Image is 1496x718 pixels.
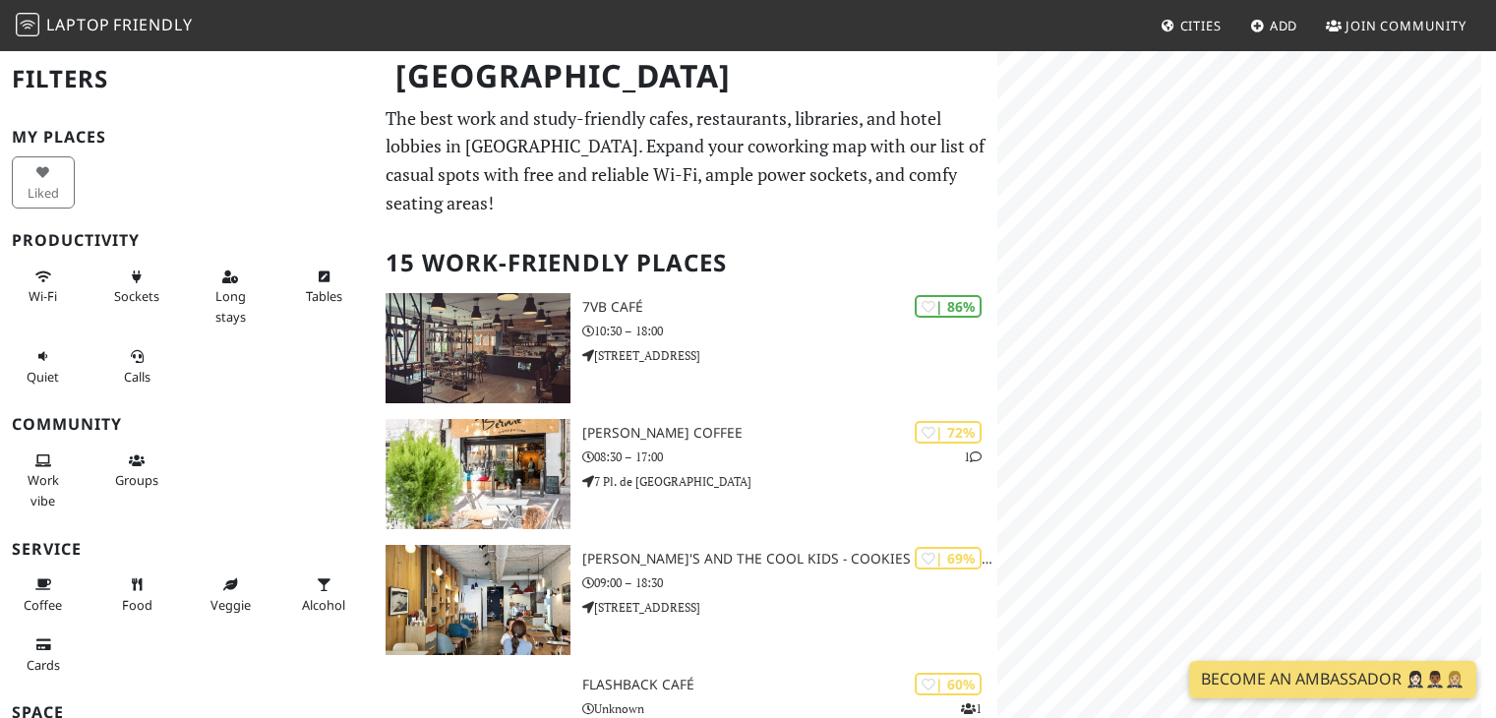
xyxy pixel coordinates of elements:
button: Veggie [199,568,262,621]
span: Cities [1180,17,1222,34]
button: Tables [292,261,355,313]
p: 09:00 – 18:30 [582,573,998,592]
h3: Productivity [12,231,362,250]
p: Unknown [582,699,998,718]
div: | 72% [915,421,982,444]
p: The best work and study-friendly cafes, restaurants, libraries, and hotel lobbies in [GEOGRAPHIC_... [386,104,986,217]
p: [STREET_ADDRESS] [582,346,998,365]
h1: [GEOGRAPHIC_DATA] [380,49,993,103]
span: Coffee [24,596,62,614]
h3: Service [12,540,362,559]
h3: 7VB Café [582,299,998,316]
p: [STREET_ADDRESS] [582,598,998,617]
span: Friendly [113,14,192,35]
a: Bernie Coffee | 72% 1 [PERSON_NAME] Coffee 08:30 – 17:00 7 Pl. de [GEOGRAPHIC_DATA] [374,419,997,529]
img: Emilie's and the cool kids - Cookies & Coffee shop [386,545,569,655]
span: Work-friendly tables [306,287,342,305]
div: | 60% [915,673,982,695]
a: Add [1242,8,1306,43]
h3: [PERSON_NAME] Coffee [582,425,998,442]
p: 1 [961,699,982,718]
span: Video/audio calls [124,368,150,386]
a: Join Community [1318,8,1474,43]
span: Stable Wi-Fi [29,287,57,305]
p: 10:30 – 18:00 [582,322,998,340]
img: LaptopFriendly [16,13,39,36]
span: People working [28,471,59,509]
span: Veggie [210,596,251,614]
button: Calls [105,340,168,392]
span: Food [122,596,152,614]
button: Groups [105,445,168,497]
img: Bernie Coffee [386,419,569,529]
h2: Filters [12,49,362,109]
a: 7VB Café | 86% 7VB Café 10:30 – 18:00 [STREET_ADDRESS] [374,293,997,403]
button: Sockets [105,261,168,313]
span: Alcohol [302,596,345,614]
div: | 86% [915,295,982,318]
h3: My Places [12,128,362,147]
button: Wi-Fi [12,261,75,313]
button: Long stays [199,261,262,332]
span: Join Community [1346,17,1466,34]
h3: Community [12,415,362,434]
h3: Flashback café [582,677,998,693]
a: Emilie's and the cool kids - Cookies & Coffee shop | 69% [PERSON_NAME]'s and the cool kids - Cook... [374,545,997,655]
p: 08:30 – 17:00 [582,448,998,466]
a: LaptopFriendly LaptopFriendly [16,9,193,43]
button: Work vibe [12,445,75,516]
span: Laptop [46,14,110,35]
span: Group tables [115,471,158,489]
p: 7 Pl. de [GEOGRAPHIC_DATA] [582,472,998,491]
button: Food [105,568,168,621]
img: 7VB Café [386,293,569,403]
button: Cards [12,628,75,681]
button: Alcohol [292,568,355,621]
span: Power sockets [114,287,159,305]
span: Quiet [27,368,59,386]
p: 1 [964,448,982,466]
span: Add [1270,17,1298,34]
a: Become an Ambassador 🤵🏻‍♀️🤵🏾‍♂️🤵🏼‍♀️ [1189,661,1476,698]
h3: [PERSON_NAME]'s and the cool kids - Cookies & Coffee shop [582,551,998,568]
button: Coffee [12,568,75,621]
a: Cities [1153,8,1229,43]
button: Quiet [12,340,75,392]
span: Credit cards [27,656,60,674]
span: Long stays [215,287,246,325]
div: | 69% [915,547,982,569]
h2: 15 Work-Friendly Places [386,233,986,293]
